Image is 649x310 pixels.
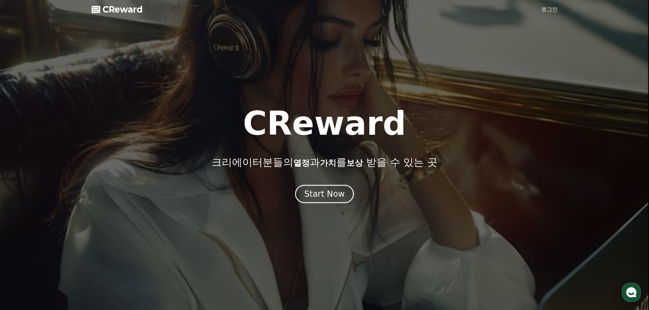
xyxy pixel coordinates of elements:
[243,107,406,140] h1: CReward
[346,158,363,168] span: 보상
[103,4,143,15] span: CReward
[295,192,354,198] a: Start Now
[295,185,354,203] button: Start Now
[212,156,437,168] p: 크리에이터분들의 과 를 받을 수 있는 곳
[92,4,143,15] a: CReward
[541,5,558,14] a: 로그인
[320,158,336,168] span: 가치
[304,189,345,199] div: Start Now
[293,158,310,168] span: 열정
